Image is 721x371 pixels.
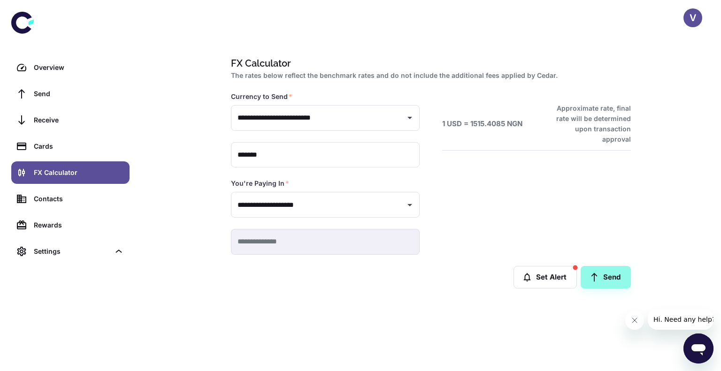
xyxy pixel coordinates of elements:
[514,266,577,288] button: Set Alert
[683,8,702,27] button: V
[231,56,627,70] h1: FX Calculator
[34,89,124,99] div: Send
[34,141,124,151] div: Cards
[625,311,644,330] iframe: Close message
[683,333,713,363] iframe: Button to launch messaging window
[6,7,68,14] span: Hi. Need any help?
[34,220,124,230] div: Rewards
[231,179,289,188] label: You're Paying In
[34,167,124,178] div: FX Calculator
[11,214,130,236] a: Rewards
[11,83,130,105] a: Send
[442,119,522,129] h6: 1 USD = 1515.4085 NGN
[403,111,416,124] button: Open
[34,62,124,73] div: Overview
[11,188,130,210] a: Contacts
[11,56,130,79] a: Overview
[11,109,130,131] a: Receive
[581,266,631,288] a: Send
[11,240,130,263] div: Settings
[11,135,130,158] a: Cards
[34,194,124,204] div: Contacts
[231,92,292,101] label: Currency to Send
[403,198,416,212] button: Open
[546,103,631,144] h6: Approximate rate, final rate will be determined upon transaction approval
[11,161,130,184] a: FX Calculator
[34,246,110,257] div: Settings
[648,309,713,330] iframe: Message from company
[34,115,124,125] div: Receive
